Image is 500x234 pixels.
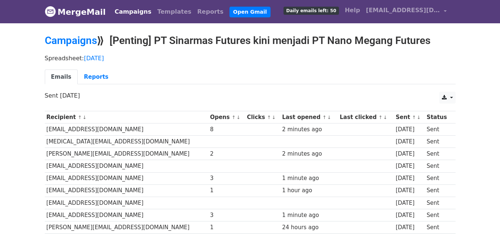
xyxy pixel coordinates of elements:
[396,125,423,134] div: [DATE]
[396,162,423,170] div: [DATE]
[396,223,423,232] div: [DATE]
[282,174,336,183] div: 1 minute ago
[45,221,208,233] td: [PERSON_NAME][EMAIL_ADDRESS][DOMAIN_NAME]
[45,54,456,62] p: Spreadsheet:
[282,125,336,134] div: 2 minutes ago
[425,148,452,160] td: Sent
[210,223,243,232] div: 1
[342,3,363,18] a: Help
[194,4,226,19] a: Reports
[280,111,338,123] th: Last opened
[45,4,106,20] a: MergeMail
[210,186,243,195] div: 1
[281,3,342,18] a: Daily emails left: 50
[208,111,245,123] th: Opens
[84,55,104,62] a: [DATE]
[78,69,115,85] a: Reports
[425,184,452,197] td: Sent
[366,6,440,15] span: [EMAIL_ADDRESS][DOMAIN_NAME]
[45,136,208,148] td: [MEDICAL_DATA][EMAIL_ADDRESS][DOMAIN_NAME]
[396,174,423,183] div: [DATE]
[396,150,423,158] div: [DATE]
[272,115,276,120] a: ↓
[396,138,423,146] div: [DATE]
[236,115,241,120] a: ↓
[282,223,336,232] div: 24 hours ago
[45,148,208,160] td: [PERSON_NAME][EMAIL_ADDRESS][DOMAIN_NAME]
[78,115,82,120] a: ↑
[229,7,271,17] a: Open Gmail
[425,123,452,136] td: Sent
[45,111,208,123] th: Recipient
[45,34,97,47] a: Campaigns
[45,172,208,184] td: [EMAIL_ADDRESS][DOMAIN_NAME]
[327,115,331,120] a: ↓
[396,199,423,207] div: [DATE]
[282,211,336,220] div: 1 minute ago
[425,160,452,172] td: Sent
[425,111,452,123] th: Status
[83,115,87,120] a: ↓
[45,184,208,197] td: [EMAIL_ADDRESS][DOMAIN_NAME]
[338,111,394,123] th: Last clicked
[383,115,387,120] a: ↓
[45,6,56,17] img: MergeMail logo
[210,174,243,183] div: 3
[379,115,383,120] a: ↑
[425,209,452,221] td: Sent
[45,123,208,136] td: [EMAIL_ADDRESS][DOMAIN_NAME]
[154,4,194,19] a: Templates
[267,115,271,120] a: ↑
[363,3,450,20] a: [EMAIL_ADDRESS][DOMAIN_NAME]
[210,125,243,134] div: 8
[112,4,154,19] a: Campaigns
[282,186,336,195] div: 1 hour ago
[210,150,243,158] div: 2
[425,172,452,184] td: Sent
[45,197,208,209] td: [EMAIL_ADDRESS][DOMAIN_NAME]
[283,7,339,15] span: Daily emails left: 50
[210,211,243,220] div: 3
[45,160,208,172] td: [EMAIL_ADDRESS][DOMAIN_NAME]
[396,211,423,220] div: [DATE]
[417,115,421,120] a: ↓
[425,136,452,148] td: Sent
[282,150,336,158] div: 2 minutes ago
[45,34,456,47] h2: ⟫ [Penting] PT Sinarmas Futures kini menjadi PT Nano Megang Futures
[394,111,425,123] th: Sent
[45,209,208,221] td: [EMAIL_ADDRESS][DOMAIN_NAME]
[396,186,423,195] div: [DATE]
[45,69,78,85] a: Emails
[425,221,452,233] td: Sent
[425,197,452,209] td: Sent
[232,115,236,120] a: ↑
[322,115,326,120] a: ↑
[45,92,456,99] p: Sent [DATE]
[412,115,416,120] a: ↑
[245,111,280,123] th: Clicks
